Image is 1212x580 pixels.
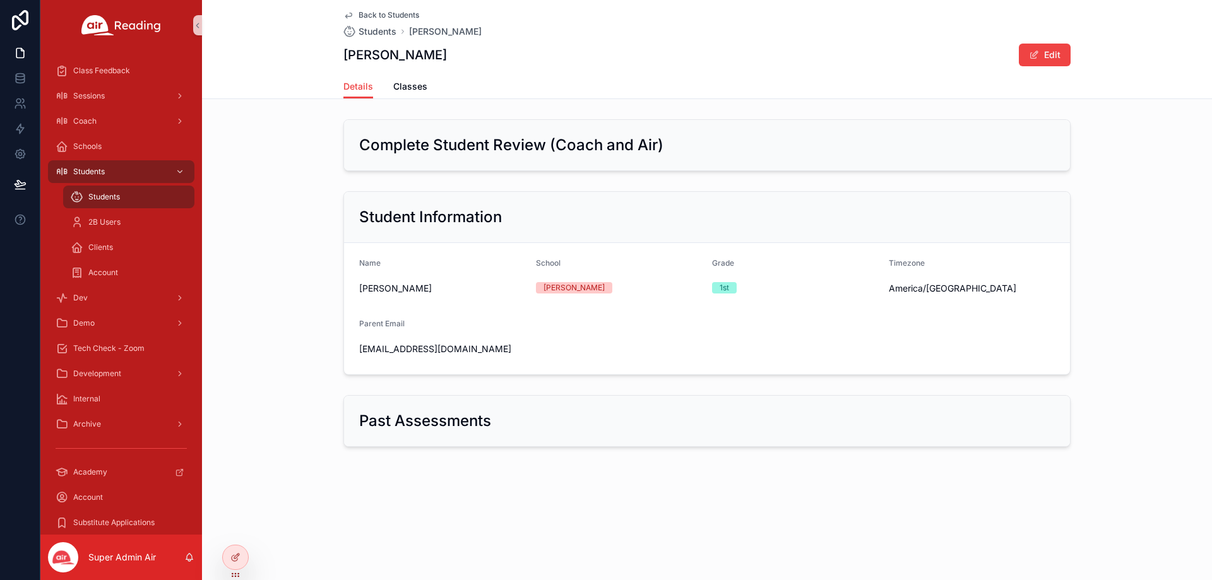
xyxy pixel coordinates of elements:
[73,467,107,477] span: Academy
[73,293,88,303] span: Dev
[73,318,95,328] span: Demo
[63,261,194,284] a: Account
[48,110,194,133] a: Coach
[73,419,101,429] span: Archive
[40,50,202,535] div: scrollable content
[73,518,155,528] span: Substitute Applications
[359,282,526,295] span: [PERSON_NAME]
[73,394,100,404] span: Internal
[88,192,120,202] span: Students
[343,10,419,20] a: Back to Students
[343,75,373,99] a: Details
[544,282,605,293] div: [PERSON_NAME]
[73,343,145,353] span: Tech Check - Zoom
[359,258,381,268] span: Name
[359,135,663,155] h2: Complete Student Review (Coach and Air)
[48,59,194,82] a: Class Feedback
[48,362,194,385] a: Development
[48,511,194,534] a: Substitute Applications
[73,369,121,379] span: Development
[343,80,373,93] span: Details
[48,312,194,334] a: Demo
[48,413,194,435] a: Archive
[343,46,447,64] h1: [PERSON_NAME]
[889,258,925,268] span: Timezone
[359,10,419,20] span: Back to Students
[409,25,482,38] a: [PERSON_NAME]
[48,337,194,360] a: Tech Check - Zoom
[536,258,561,268] span: School
[393,80,427,93] span: Classes
[88,217,121,227] span: 2B Users
[88,242,113,252] span: Clients
[48,135,194,158] a: Schools
[73,492,103,502] span: Account
[359,207,502,227] h2: Student Information
[48,486,194,509] a: Account
[73,167,105,177] span: Students
[889,282,1055,295] span: America/[GEOGRAPHIC_DATA]
[720,282,729,293] div: 1st
[48,388,194,410] a: Internal
[73,116,97,126] span: Coach
[81,15,161,35] img: App logo
[359,319,405,328] span: Parent Email
[48,287,194,309] a: Dev
[48,461,194,483] a: Academy
[712,258,734,268] span: Grade
[73,66,130,76] span: Class Feedback
[88,551,156,564] p: Super Admin Air
[343,25,396,38] a: Students
[63,211,194,234] a: 2B Users
[63,186,194,208] a: Students
[73,91,105,101] span: Sessions
[359,411,491,431] h2: Past Assessments
[88,268,118,278] span: Account
[73,141,102,151] span: Schools
[48,85,194,107] a: Sessions
[393,75,427,100] a: Classes
[63,236,194,259] a: Clients
[359,25,396,38] span: Students
[48,160,194,183] a: Students
[359,343,526,355] span: [EMAIL_ADDRESS][DOMAIN_NAME]
[1019,44,1071,66] button: Edit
